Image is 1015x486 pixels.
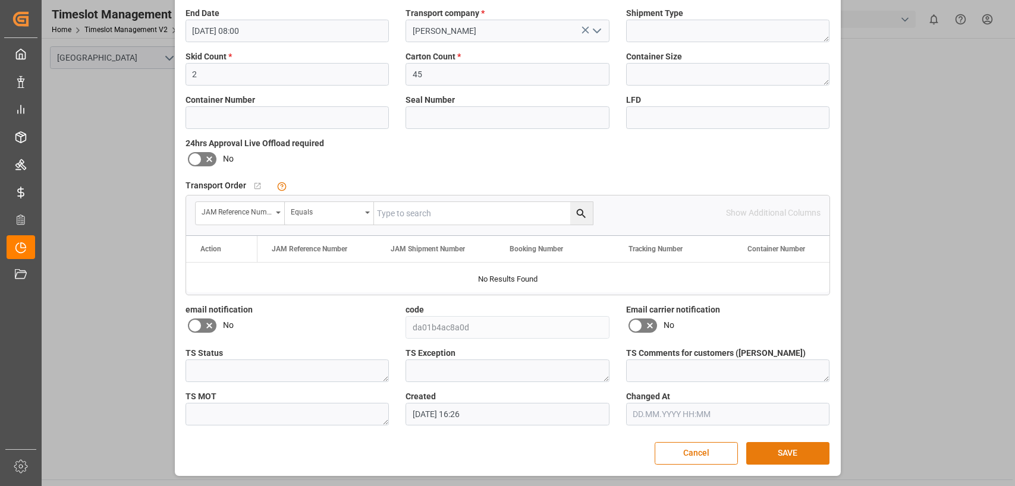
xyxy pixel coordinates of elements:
[374,202,593,225] input: Type to search
[406,347,455,359] span: TS Exception
[570,202,593,225] button: search button
[587,22,605,40] button: open menu
[510,245,563,253] span: Booking Number
[186,347,223,359] span: TS Status
[406,7,485,20] span: Transport company
[186,179,246,192] span: Transport Order
[223,319,234,332] span: No
[626,304,720,316] span: Email carrier notification
[406,51,461,63] span: Carton Count
[626,347,806,359] span: TS Comments for customers ([PERSON_NAME])
[626,7,683,20] span: Shipment Type
[186,20,389,42] input: DD.MM.YYYY HH:MM
[747,245,805,253] span: Container Number
[285,202,374,225] button: open menu
[223,153,234,165] span: No
[406,94,455,106] span: Seal Number
[291,204,361,217] div: Equals
[406,403,609,425] input: DD.MM.YYYY HH:MM
[202,204,272,217] div: JAM Reference Number
[626,94,641,106] span: LFD
[186,137,324,150] span: 24hrs Approval Live Offload required
[626,403,830,425] input: DD.MM.YYYY HH:MM
[186,51,232,63] span: Skid Count
[406,304,424,316] span: code
[626,51,682,63] span: Container Size
[655,442,738,465] button: Cancel
[406,390,436,403] span: Created
[186,7,219,20] span: End Date
[196,202,285,225] button: open menu
[186,304,253,316] span: email notification
[200,245,221,253] div: Action
[664,319,674,332] span: No
[629,245,683,253] span: Tracking Number
[626,390,670,403] span: Changed At
[186,94,255,106] span: Container Number
[391,245,465,253] span: JAM Shipment Number
[272,245,347,253] span: JAM Reference Number
[186,390,216,403] span: TS MOT
[746,442,829,465] button: SAVE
